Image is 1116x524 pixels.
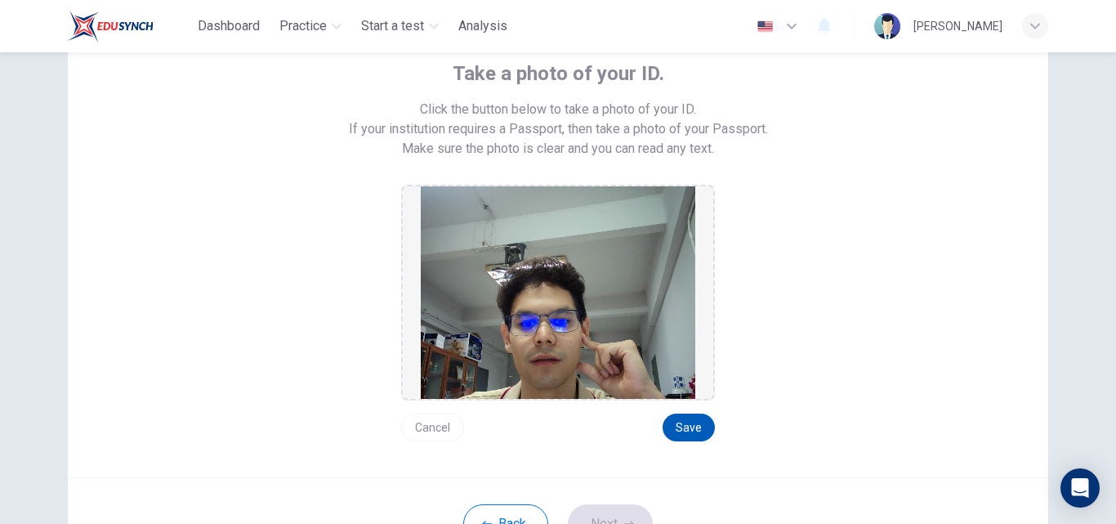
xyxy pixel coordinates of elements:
img: Train Test logo [68,10,154,43]
button: Dashboard [191,11,266,41]
span: Make sure the photo is clear and you can read any text. [402,139,714,159]
span: Click the button below to take a photo of your ID. If your institution requires a Passport, then ... [349,100,768,139]
span: Practice [279,16,327,36]
div: Open Intercom Messenger [1060,468,1100,508]
span: Take a photo of your ID. [453,60,664,87]
button: Save [663,414,715,441]
img: en [755,20,775,33]
div: [PERSON_NAME] [913,16,1002,36]
a: Train Test logo [68,10,191,43]
span: Analysis [458,16,507,36]
button: Practice [273,11,348,41]
img: preview screemshot [421,186,695,399]
span: Dashboard [198,16,260,36]
button: Start a test [355,11,445,41]
button: Analysis [452,11,514,41]
button: Cancel [401,414,464,441]
img: Profile picture [874,13,900,39]
span: Start a test [361,16,424,36]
